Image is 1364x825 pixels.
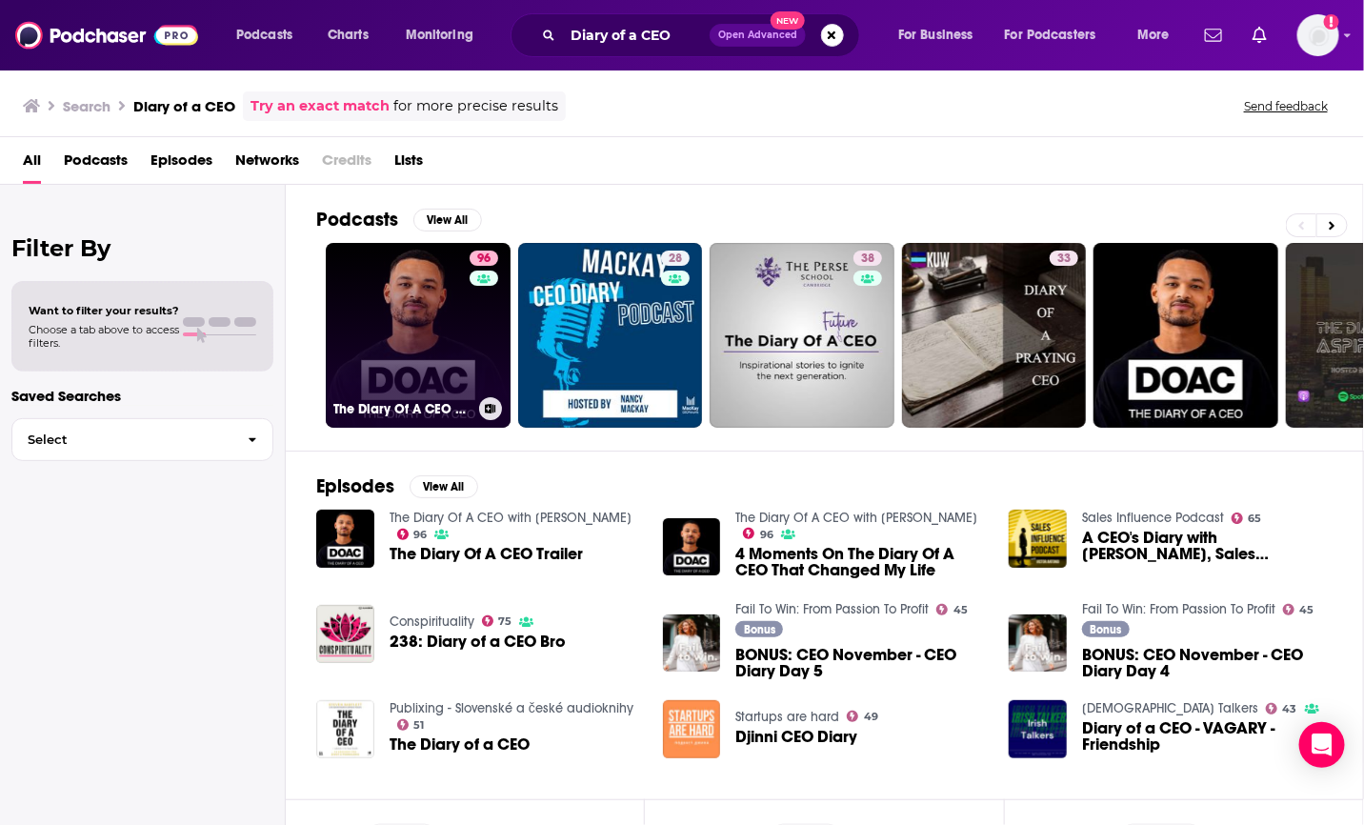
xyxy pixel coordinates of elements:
[316,700,374,758] img: The Diary of a CEO
[223,20,317,50] button: open menu
[1124,20,1193,50] button: open menu
[1082,530,1333,562] a: A CEO's Diary with Brandon Bornancin, Sales Influence(r)
[1238,98,1334,114] button: Send feedback
[390,736,530,753] a: The Diary of a CEO
[663,518,721,576] img: 4 Moments On The Diary Of A CEO That Changed My Life
[333,401,471,417] h3: The Diary Of A CEO with [PERSON_NAME]
[394,145,423,184] a: Lists
[316,510,374,568] img: The Diary Of A CEO Trailer
[771,11,805,30] span: New
[518,243,703,428] a: 28
[315,20,380,50] a: Charts
[1005,22,1096,49] span: For Podcasters
[316,605,374,663] img: 238: Diary of a CEO Bro
[63,97,110,115] h3: Search
[663,614,721,673] a: BONUS: CEO November - CEO Diary Day 5
[316,474,394,498] h2: Episodes
[406,22,473,49] span: Monitoring
[23,145,41,184] span: All
[390,510,632,526] a: The Diary Of A CEO with Steven Bartlett
[393,95,558,117] span: for more precise results
[1324,14,1339,30] svg: Add a profile image
[1297,14,1339,56] button: Show profile menu
[993,20,1124,50] button: open menu
[936,604,968,615] a: 45
[735,729,857,745] a: Djinni CEO Diary
[11,234,273,262] h2: Filter By
[251,95,390,117] a: Try an exact match
[477,250,491,269] span: 96
[735,647,986,679] a: BONUS: CEO November - CEO Diary Day 5
[1082,601,1275,617] a: Fail To Win: From Passion To Profit
[328,22,369,49] span: Charts
[885,20,997,50] button: open menu
[397,529,428,540] a: 96
[953,606,968,614] span: 45
[29,323,179,350] span: Choose a tab above to access filters.
[11,387,273,405] p: Saved Searches
[235,145,299,184] a: Networks
[847,711,878,722] a: 49
[316,208,398,231] h2: Podcasts
[397,719,425,731] a: 51
[861,250,874,269] span: 38
[1009,614,1067,673] img: BONUS: CEO November - CEO Diary Day 4
[1232,513,1262,524] a: 65
[150,145,212,184] a: Episodes
[64,145,128,184] span: Podcasts
[1299,722,1345,768] div: Open Intercom Messenger
[1297,14,1339,56] img: User Profile
[1009,700,1067,758] img: Diary of a CEO - VAGARY - Friendship
[669,250,682,269] span: 28
[11,418,273,461] button: Select
[1082,530,1333,562] span: A CEO's Diary with [PERSON_NAME], Sales Influence(r)
[661,251,690,266] a: 28
[322,145,371,184] span: Credits
[563,20,710,50] input: Search podcasts, credits, & more...
[12,433,232,446] span: Select
[864,713,878,721] span: 49
[1009,510,1067,568] a: A CEO's Diary with Brandon Bornancin, Sales Influence(r)
[1050,251,1078,266] a: 33
[390,634,566,650] a: 238: Diary of a CEO Bro
[1283,705,1297,714] span: 43
[390,700,633,716] a: Publixing - Slovenské a české audioknihy
[902,243,1087,428] a: 33
[1197,19,1230,51] a: Show notifications dropdown
[735,546,986,578] a: 4 Moments On The Diary Of A CEO That Changed My Life
[853,251,882,266] a: 38
[1082,720,1333,753] a: Diary of a CEO - VAGARY - Friendship
[1082,700,1258,716] a: Irish Talkers
[898,22,973,49] span: For Business
[326,243,511,428] a: 96The Diary Of A CEO with [PERSON_NAME]
[410,475,478,498] button: View All
[710,24,806,47] button: Open AdvancedNew
[482,615,512,627] a: 75
[718,30,797,40] span: Open Advanced
[529,13,878,57] div: Search podcasts, credits, & more...
[760,531,773,539] span: 96
[735,510,977,526] a: The Diary Of A CEO with Steven Bartlett
[735,601,929,617] a: Fail To Win: From Passion To Profit
[390,546,583,562] a: The Diary Of A CEO Trailer
[29,304,179,317] span: Want to filter your results?
[1249,514,1262,523] span: 65
[470,251,498,266] a: 96
[236,22,292,49] span: Podcasts
[735,709,839,725] a: Startups are hard
[743,528,773,539] a: 96
[413,531,427,539] span: 96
